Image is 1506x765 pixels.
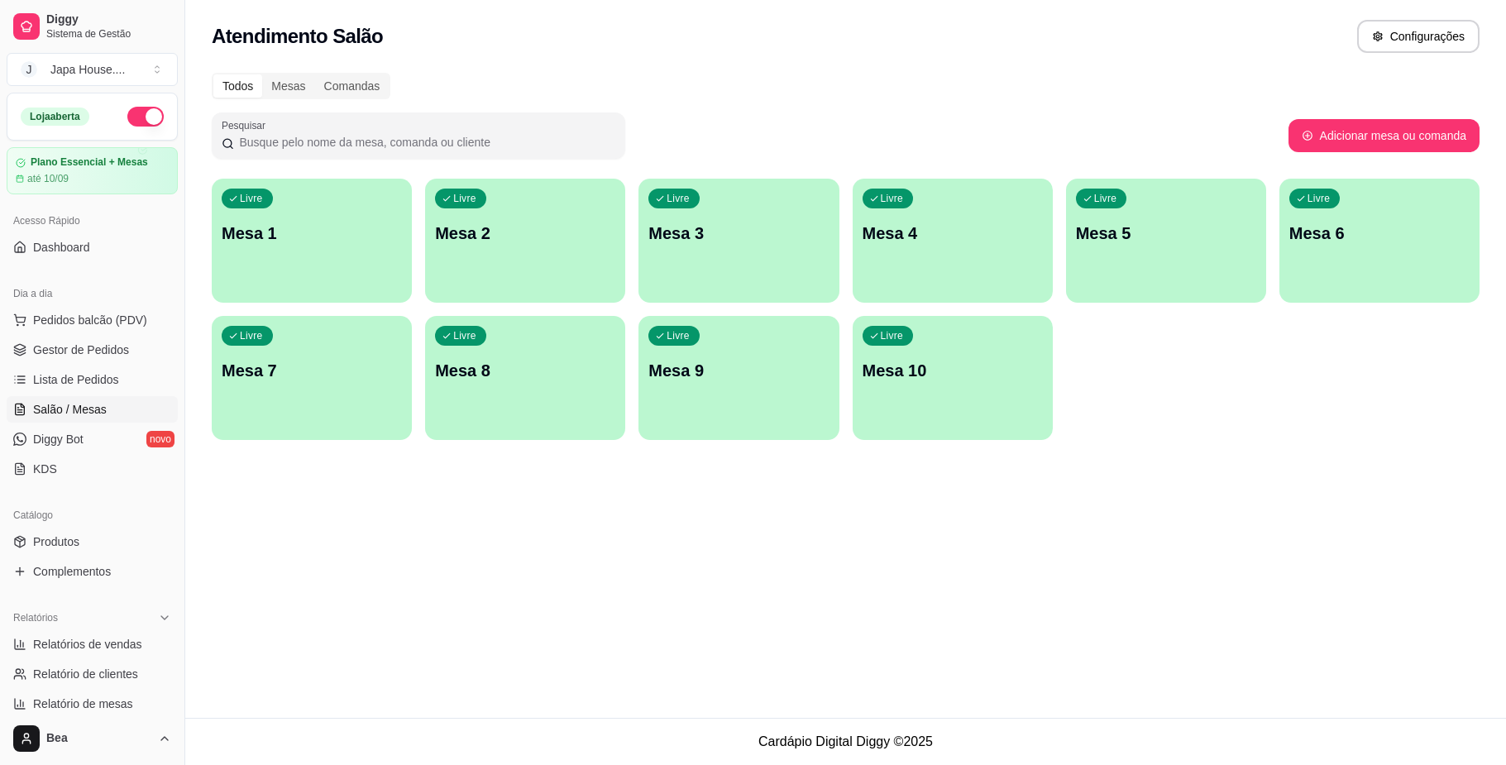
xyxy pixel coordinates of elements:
button: LivreMesa 3 [638,179,839,303]
div: Loja aberta [21,108,89,126]
p: Mesa 3 [648,222,829,245]
span: Gestor de Pedidos [33,342,129,358]
button: Adicionar mesa ou comanda [1288,119,1480,152]
a: KDS [7,456,178,482]
p: Livre [667,329,690,342]
p: Mesa 9 [648,359,829,382]
a: Relatório de clientes [7,661,178,687]
p: Livre [240,192,263,205]
p: Livre [240,329,263,342]
p: Livre [453,192,476,205]
div: Comandas [315,74,390,98]
p: Livre [1308,192,1331,205]
p: Livre [667,192,690,205]
a: Dashboard [7,234,178,261]
button: Select a team [7,53,178,86]
button: LivreMesa 4 [853,179,1053,303]
div: Japa House. ... [50,61,125,78]
span: KDS [33,461,57,477]
p: Livre [1094,192,1117,205]
a: Relatórios de vendas [7,631,178,657]
button: LivreMesa 9 [638,316,839,440]
p: Livre [881,192,904,205]
article: até 10/09 [27,172,69,185]
span: Diggy [46,12,171,27]
button: Configurações [1357,20,1480,53]
a: Produtos [7,528,178,555]
button: LivreMesa 5 [1066,179,1266,303]
p: Mesa 6 [1289,222,1470,245]
span: J [21,61,37,78]
input: Pesquisar [234,134,615,151]
span: Sistema de Gestão [46,27,171,41]
button: Bea [7,719,178,758]
span: Pedidos balcão (PDV) [33,312,147,328]
div: Acesso Rápido [7,208,178,234]
span: Produtos [33,533,79,550]
p: Mesa 7 [222,359,402,382]
p: Mesa 8 [435,359,615,382]
p: Mesa 10 [863,359,1043,382]
div: Todos [213,74,262,98]
a: Complementos [7,558,178,585]
a: Relatório de mesas [7,691,178,717]
a: DiggySistema de Gestão [7,7,178,46]
span: Bea [46,731,151,746]
footer: Cardápio Digital Diggy © 2025 [185,718,1506,765]
button: LivreMesa 7 [212,316,412,440]
a: Lista de Pedidos [7,366,178,393]
button: LivreMesa 8 [425,316,625,440]
span: Salão / Mesas [33,401,107,418]
p: Mesa 5 [1076,222,1256,245]
p: Mesa 2 [435,222,615,245]
span: Lista de Pedidos [33,371,119,388]
div: Catálogo [7,502,178,528]
article: Plano Essencial + Mesas [31,156,148,169]
div: Mesas [262,74,314,98]
span: Dashboard [33,239,90,256]
a: Gestor de Pedidos [7,337,178,363]
span: Complementos [33,563,111,580]
button: LivreMesa 2 [425,179,625,303]
span: Relatório de clientes [33,666,138,682]
a: Plano Essencial + Mesasaté 10/09 [7,147,178,194]
button: LivreMesa 1 [212,179,412,303]
span: Diggy Bot [33,431,84,447]
button: LivreMesa 10 [853,316,1053,440]
a: Diggy Botnovo [7,426,178,452]
p: Mesa 1 [222,222,402,245]
button: Alterar Status [127,107,164,127]
button: Pedidos balcão (PDV) [7,307,178,333]
span: Relatórios de vendas [33,636,142,653]
p: Livre [453,329,476,342]
label: Pesquisar [222,118,271,132]
a: Salão / Mesas [7,396,178,423]
div: Dia a dia [7,280,178,307]
p: Livre [881,329,904,342]
button: LivreMesa 6 [1279,179,1480,303]
h2: Atendimento Salão [212,23,383,50]
p: Mesa 4 [863,222,1043,245]
span: Relatórios [13,611,58,624]
span: Relatório de mesas [33,696,133,712]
